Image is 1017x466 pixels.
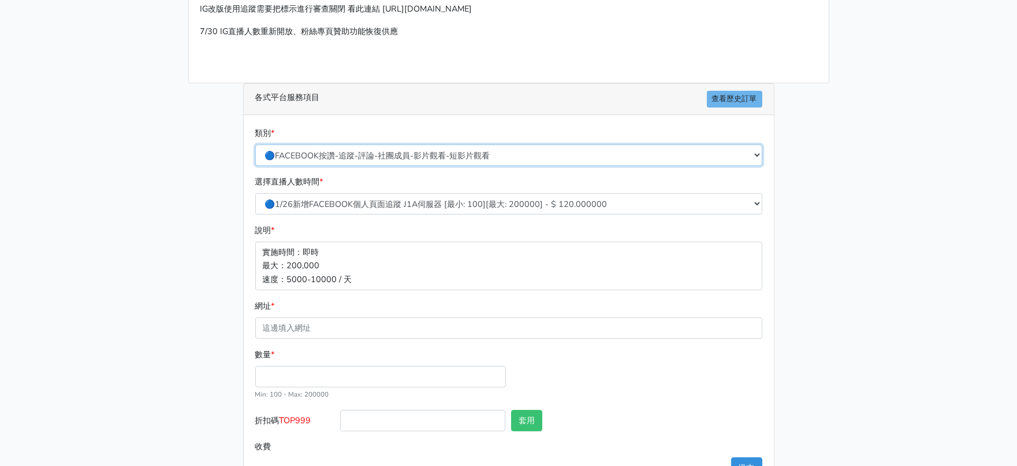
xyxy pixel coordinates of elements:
label: 數量 [255,348,275,361]
button: 套用 [511,410,542,431]
p: 實施時間：即時 最大：200,000 速度：5000-10000 / 天 [255,242,762,290]
p: IG改版使用追蹤需要把標示進行審查關閉 看此連結 [URL][DOMAIN_NAME] [200,2,817,16]
small: Min: 100 - Max: 200000 [255,390,329,399]
label: 網址 [255,299,275,313]
label: 選擇直播人數時間 [255,175,323,188]
label: 折扣碼 [252,410,338,436]
label: 類別 [255,127,275,140]
label: 說明 [255,224,275,237]
a: 查看歷史訂單 [707,91,762,108]
input: 這邊填入網址 [255,317,762,339]
p: 7/30 IG直播人數重新開放、粉絲專頁贊助功能恢復供應 [200,25,817,38]
div: 各式平台服務項目 [244,84,774,115]
label: 收費 [252,436,338,457]
span: TOP999 [280,415,311,426]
